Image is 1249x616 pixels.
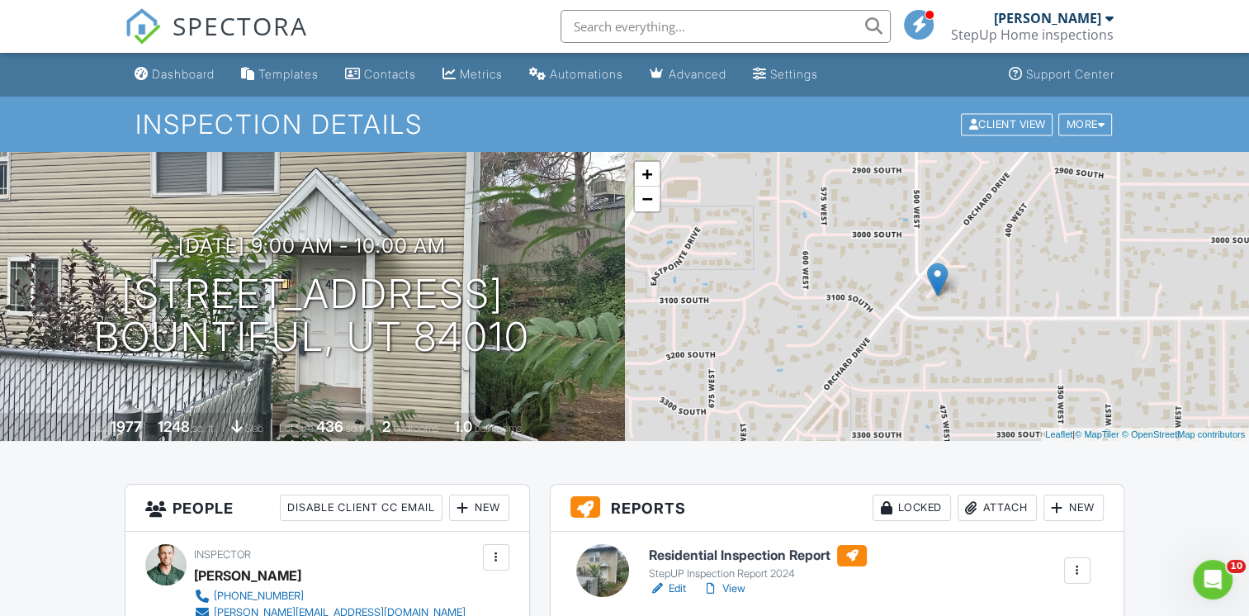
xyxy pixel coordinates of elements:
a: Support Center [1002,59,1121,90]
div: StepUP Inspection Report 2024 [649,567,867,580]
div: New [449,495,509,521]
a: © OpenStreetMap contributors [1122,429,1245,439]
div: Settings [770,67,818,81]
a: Dashboard [128,59,221,90]
a: Advanced [643,59,733,90]
span: slab [245,422,263,434]
a: SPECTORA [125,22,308,57]
h3: Reports [551,485,1124,532]
a: Settings [746,59,825,90]
div: More [1058,113,1112,135]
div: Support Center [1026,67,1114,81]
div: Locked [873,495,951,521]
h1: Inspection Details [135,110,1114,139]
a: Metrics [436,59,509,90]
div: Dashboard [152,67,215,81]
input: Search everything... [561,10,891,43]
div: Templates [258,67,319,81]
div: Client View [961,113,1053,135]
a: © MapTiler [1075,429,1119,439]
h3: People [125,485,528,532]
div: 2 [382,418,390,435]
a: Client View [959,117,1057,130]
div: Advanced [669,67,726,81]
div: 1.0 [454,418,472,435]
span: Inspector [194,548,251,561]
h6: Residential Inspection Report [649,545,867,566]
span: sq.ft. [346,422,367,434]
div: Metrics [460,67,503,81]
div: 1248 [158,418,190,435]
div: Contacts [364,67,416,81]
a: Residential Inspection Report StepUP Inspection Report 2024 [649,545,867,581]
a: Zoom out [635,187,660,211]
span: bedrooms [393,422,438,434]
div: Disable Client CC Email [280,495,442,521]
div: Automations [550,67,623,81]
div: 436 [316,418,343,435]
h1: [STREET_ADDRESS] Bountiful, UT 84010 [94,272,530,360]
a: Automations (Basic) [523,59,630,90]
div: New [1043,495,1104,521]
span: 10 [1227,560,1246,573]
div: [PHONE_NUMBER] [214,590,304,603]
div: [PERSON_NAME] [194,563,301,588]
a: Edit [649,580,686,597]
a: Templates [234,59,325,90]
a: Contacts [338,59,423,90]
span: SPECTORA [173,8,308,43]
div: Attach [958,495,1037,521]
span: bathrooms [475,422,522,434]
iframe: Intercom live chat [1193,560,1232,599]
a: Leaflet [1045,429,1072,439]
span: sq. ft. [192,422,215,434]
a: Zoom in [635,162,660,187]
img: The Best Home Inspection Software - Spectora [125,8,161,45]
h3: [DATE] 9:00 am - 10:00 am [178,235,446,257]
a: View [703,580,745,597]
div: | [1041,428,1249,442]
span: Lot Size [279,422,314,434]
div: [PERSON_NAME] [994,10,1101,26]
div: StepUp Home inspections [951,26,1114,43]
span: Built [90,422,108,434]
a: [PHONE_NUMBER] [194,588,466,604]
div: 1977 [111,418,142,435]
